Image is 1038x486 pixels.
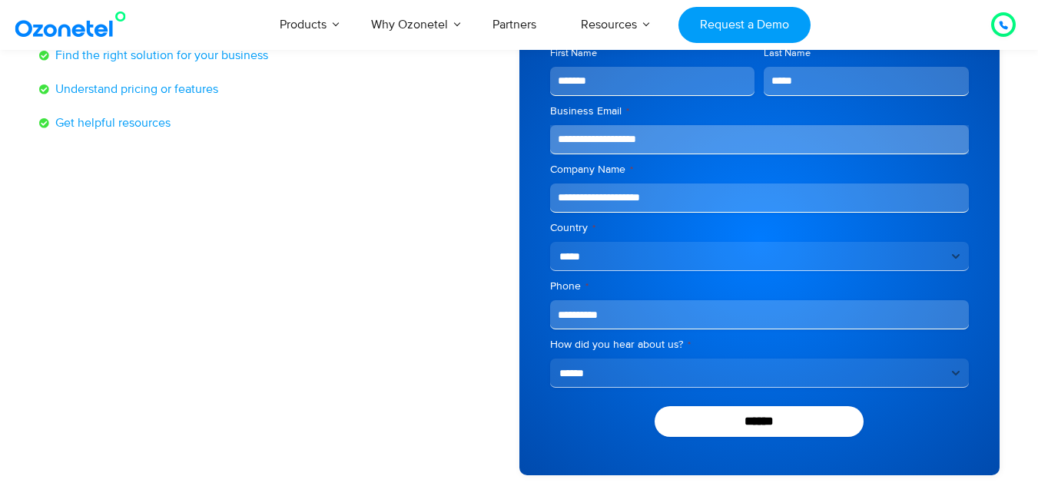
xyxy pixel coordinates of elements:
label: Phone [550,279,969,294]
span: Understand pricing or features [51,80,218,98]
span: Find the right solution for your business [51,46,268,64]
label: Last Name [764,46,969,61]
label: Business Email [550,104,969,119]
label: How did you hear about us? [550,337,969,352]
a: Request a Demo [678,7,810,43]
label: Company Name [550,162,969,177]
label: First Name [550,46,755,61]
label: Country [550,220,969,236]
span: Get helpful resources [51,114,171,132]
